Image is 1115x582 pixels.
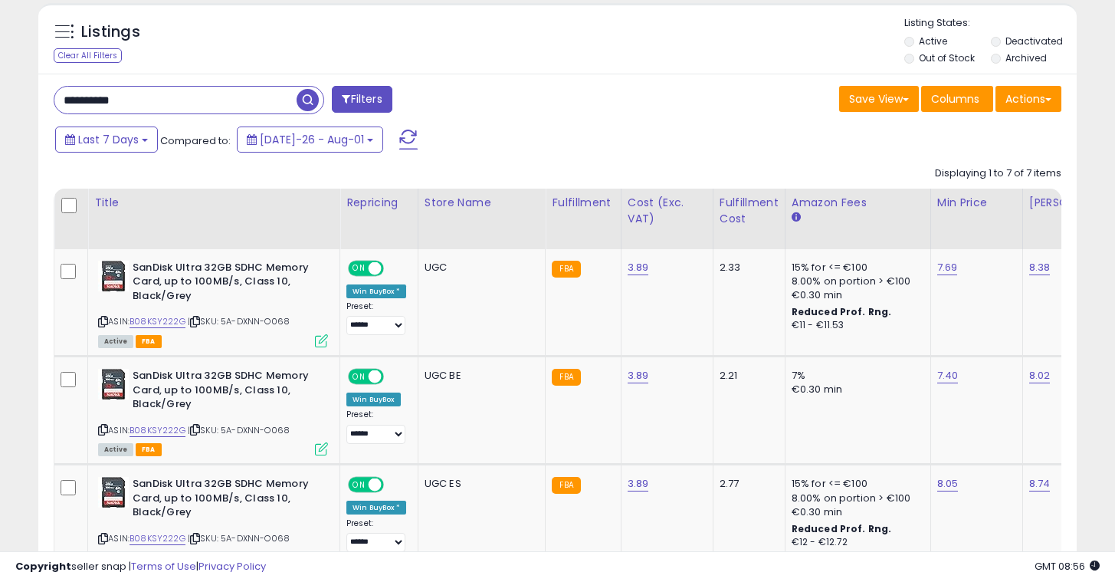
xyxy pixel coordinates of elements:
[133,369,319,416] b: SanDisk Ultra 32GB SDHC Memory Card, up to 100MB/s, Class 10, Black/Grey
[15,559,71,574] strong: Copyright
[98,261,328,346] div: ASIN:
[720,477,773,491] div: 2.77
[133,477,319,524] b: SanDisk Ultra 32GB SDHC Memory Card, up to 100MB/s, Class 10, Black/Grey
[136,443,162,456] span: FBA
[425,261,534,275] div: UGC
[160,133,231,148] span: Compared to:
[1029,476,1051,492] a: 8.74
[628,476,649,492] a: 3.89
[552,261,580,278] small: FBA
[98,369,129,400] img: 41iHzVlojaL._SL40_.jpg
[935,166,1061,181] div: Displaying 1 to 7 of 7 items
[904,16,1077,31] p: Listing States:
[81,21,140,43] h5: Listings
[346,501,406,515] div: Win BuyBox *
[98,369,328,454] div: ASIN:
[937,195,1016,211] div: Min Price
[921,86,993,112] button: Columns
[792,275,919,288] div: 8.00% on portion > €100
[131,559,196,574] a: Terms of Use
[98,443,133,456] span: All listings currently available for purchase on Amazon
[628,195,707,227] div: Cost (Exc. VAT)
[937,368,959,383] a: 7.40
[792,369,919,383] div: 7%
[720,261,773,275] div: 2.33
[720,369,773,383] div: 2.21
[792,195,924,211] div: Amazon Fees
[425,369,534,383] div: UGC BE
[919,51,975,64] label: Out of Stock
[349,370,369,383] span: ON
[425,477,534,491] div: UGC ES
[349,478,369,492] span: ON
[628,260,649,275] a: 3.89
[792,477,919,491] div: 15% for <= €100
[1005,35,1063,48] label: Deactivated
[55,127,158,153] button: Last 7 Days
[260,132,364,147] span: [DATE]-26 - Aug-01
[792,288,919,302] div: €0.30 min
[349,261,369,275] span: ON
[792,492,919,505] div: 8.00% on portion > €100
[346,301,406,336] div: Preset:
[237,127,383,153] button: [DATE]-26 - Aug-01
[1029,260,1051,275] a: 8.38
[792,261,919,275] div: 15% for <= €100
[792,305,892,318] b: Reduced Prof. Rng.
[792,505,919,519] div: €0.30 min
[792,536,919,549] div: €12 - €12.72
[720,195,779,227] div: Fulfillment Cost
[792,319,919,332] div: €11 - €11.53
[919,35,947,48] label: Active
[425,195,539,211] div: Store Name
[382,478,406,492] span: OFF
[1035,559,1100,574] span: 2025-08-13 08:56 GMT
[98,335,133,348] span: All listings currently available for purchase on Amazon
[133,261,319,307] b: SanDisk Ultra 32GB SDHC Memory Card, up to 100MB/s, Class 10, Black/Grey
[937,476,959,492] a: 8.05
[130,424,185,437] a: B08KSY222G
[346,518,406,553] div: Preset:
[130,532,185,545] a: B08KSY222G
[552,369,580,386] small: FBA
[188,315,290,327] span: | SKU: 5A-DXNN-O068
[382,370,406,383] span: OFF
[94,195,333,211] div: Title
[552,195,614,211] div: Fulfillment
[78,132,139,147] span: Last 7 Days
[98,261,129,291] img: 41iHzVlojaL._SL40_.jpg
[995,86,1061,112] button: Actions
[136,335,162,348] span: FBA
[792,522,892,535] b: Reduced Prof. Rng.
[346,284,406,298] div: Win BuyBox *
[198,559,266,574] a: Privacy Policy
[54,48,122,63] div: Clear All Filters
[937,260,958,275] a: 7.69
[1005,51,1047,64] label: Archived
[792,383,919,396] div: €0.30 min
[382,261,406,275] span: OFF
[188,424,290,436] span: | SKU: 5A-DXNN-O068
[1029,368,1051,383] a: 8.02
[346,393,401,406] div: Win BuyBox
[130,315,185,328] a: B08KSY222G
[931,91,979,107] span: Columns
[98,477,129,508] img: 41iHzVlojaL._SL40_.jpg
[552,477,580,494] small: FBA
[792,211,801,225] small: Amazon Fees.
[332,86,392,113] button: Filters
[628,368,649,383] a: 3.89
[346,195,412,211] div: Repricing
[346,409,406,444] div: Preset:
[15,560,266,574] div: seller snap | |
[188,532,290,544] span: | SKU: 5A-DXNN-O068
[839,86,919,112] button: Save View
